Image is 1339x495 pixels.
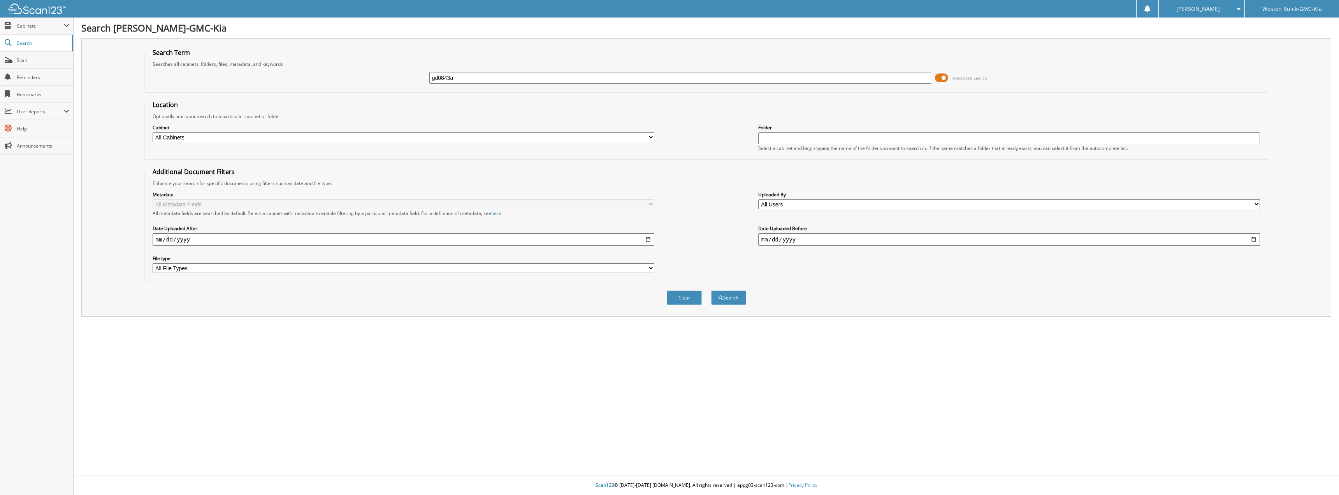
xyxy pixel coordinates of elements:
[149,167,239,176] legend: Additional Document Filters
[711,291,746,305] button: Search
[17,23,64,29] span: Cabinets
[758,225,1260,232] label: Date Uploaded Before
[149,100,182,109] legend: Location
[149,180,1264,187] div: Enhance your search for specific documents using filters such as date and file type.
[952,75,987,81] span: Advanced Search
[8,4,66,14] img: scan123-logo-white.svg
[758,145,1260,151] div: Select a cabinet and begin typing the name of the folder you want to search in. If the name match...
[1262,7,1322,11] span: Weston Buick-GMC-Kia
[596,482,614,488] span: Scan123
[153,124,655,131] label: Cabinet
[1176,7,1220,11] span: [PERSON_NAME]
[74,476,1339,495] div: © [DATE]-[DATE] [DOMAIN_NAME]. All rights reserved | appg03-scan123-com |
[149,61,1264,67] div: Searches all cabinets, folders, files, metadata, and keywords
[153,225,655,232] label: Date Uploaded After
[17,125,69,132] span: Help
[667,291,702,305] button: Clear
[788,482,817,488] a: Privacy Policy
[758,233,1260,246] input: end
[491,210,501,217] a: here
[17,40,68,46] span: Search
[17,108,64,115] span: User Reports
[17,143,69,149] span: Announcements
[17,91,69,98] span: Bookmarks
[153,210,655,217] div: All metadata fields are searched by default. Select a cabinet with metadata to enable filtering b...
[153,233,655,246] input: start
[153,255,655,262] label: File type
[758,124,1260,131] label: Folder
[17,74,69,81] span: Reminders
[149,113,1264,120] div: Optionally limit your search to a particular cabinet or folder
[149,48,194,57] legend: Search Term
[153,191,655,198] label: Metadata
[17,57,69,63] span: Scan
[1300,458,1339,495] iframe: Chat Widget
[81,21,1331,34] h1: Search [PERSON_NAME]-GMC-Kia
[758,191,1260,198] label: Uploaded By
